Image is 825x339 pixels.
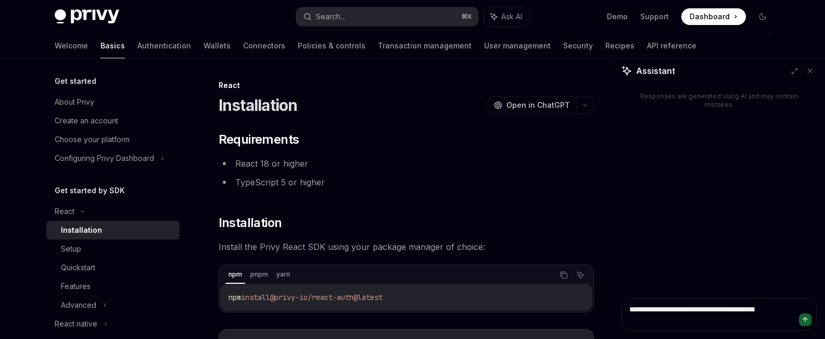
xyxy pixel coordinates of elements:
[55,152,154,165] div: Configuring Privy Dashboard
[273,268,293,281] div: yarn
[484,7,529,26] button: Ask AI
[46,277,180,296] a: Features
[61,261,95,274] div: Quickstart
[636,65,675,77] span: Assistant
[557,268,570,282] button: Copy the contents from the code block
[754,8,771,25] button: Toggle dark mode
[247,268,271,281] div: pnpm
[378,33,472,58] a: Transaction management
[55,318,97,330] div: React native
[46,130,180,149] a: Choose your platform
[100,33,125,58] a: Basics
[270,293,383,302] span: @privy-io/react-auth@latest
[46,221,180,240] a: Installation
[484,33,551,58] a: User management
[55,115,118,127] div: Create an account
[501,11,522,22] span: Ask AI
[55,9,119,24] img: dark logo
[563,33,593,58] a: Security
[219,175,594,190] li: TypeScript 5 or higher
[225,268,245,281] div: npm
[46,240,180,258] a: Setup
[46,111,180,130] a: Create an account
[219,131,299,148] span: Requirements
[55,75,96,87] h5: Get started
[574,268,587,282] button: Ask AI
[46,93,180,111] a: About Privy
[243,33,285,58] a: Connectors
[298,33,365,58] a: Policies & controls
[296,7,478,26] button: Search...⌘K
[204,33,231,58] a: Wallets
[219,96,298,115] h1: Installation
[219,215,282,231] span: Installation
[241,293,270,302] span: install
[55,184,125,197] h5: Get started by SDK
[55,96,94,108] div: About Privy
[229,293,241,302] span: npm
[487,96,576,114] button: Open in ChatGPT
[640,11,669,22] a: Support
[647,33,696,58] a: API reference
[681,8,746,25] a: Dashboard
[605,33,634,58] a: Recipes
[219,80,594,91] div: React
[607,11,628,22] a: Demo
[638,92,800,109] div: Responses are generated using AI and may contain mistakes.
[219,240,594,254] span: Install the Privy React SDK using your package manager of choice:
[219,156,594,171] li: React 18 or higher
[799,313,811,326] button: Send message
[461,12,472,21] span: ⌘ K
[690,11,730,22] span: Dashboard
[55,133,130,146] div: Choose your platform
[61,224,102,236] div: Installation
[61,280,91,293] div: Features
[61,299,96,311] div: Advanced
[316,10,345,23] div: Search...
[506,100,570,110] span: Open in ChatGPT
[61,243,81,255] div: Setup
[137,33,191,58] a: Authentication
[55,33,88,58] a: Welcome
[46,258,180,277] a: Quickstart
[55,205,74,218] div: React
